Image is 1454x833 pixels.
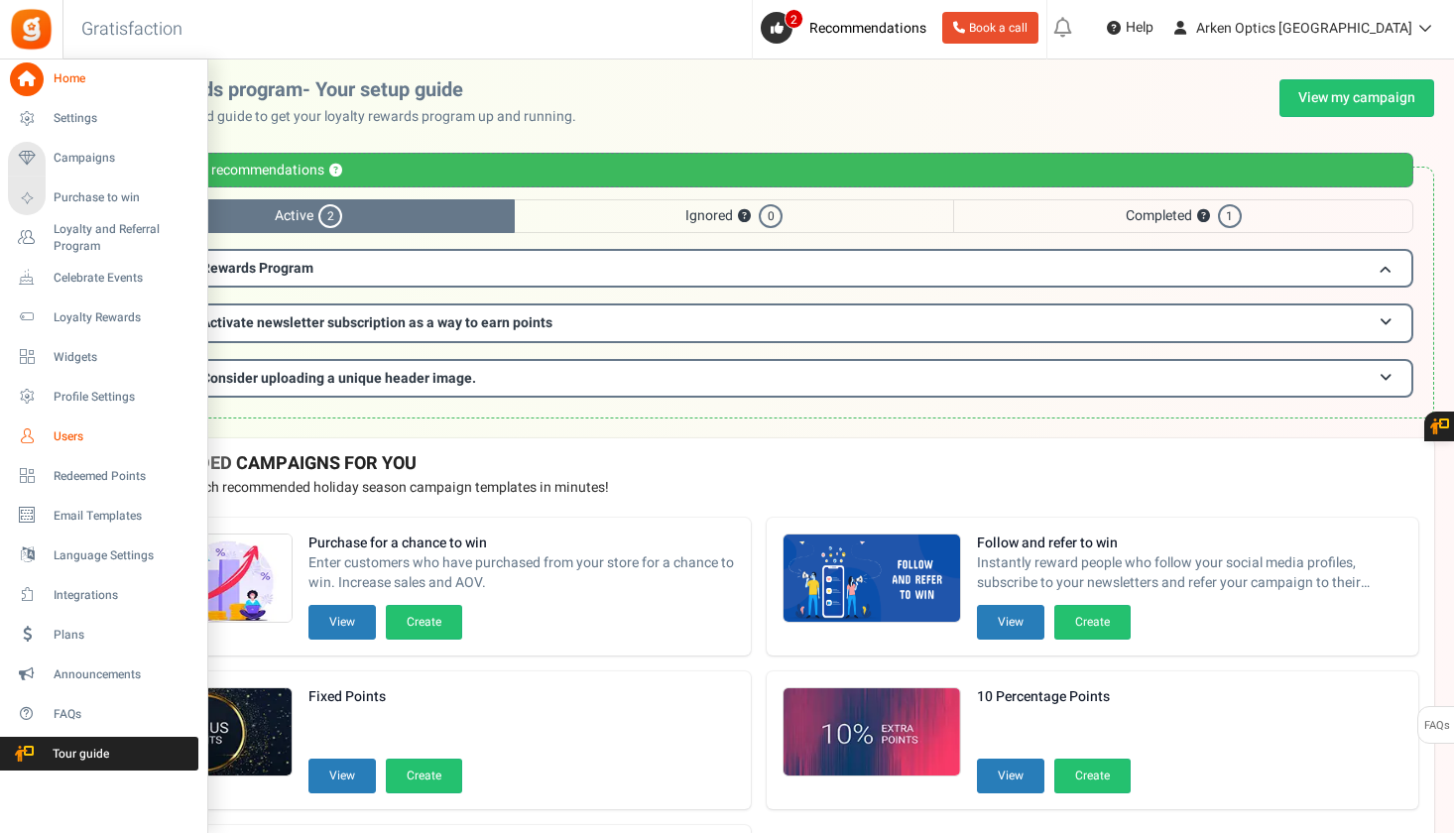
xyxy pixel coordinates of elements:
[977,687,1131,707] strong: 10 Percentage Points
[8,459,198,493] a: Redeemed Points
[8,142,198,176] a: Campaigns
[54,70,192,87] span: Home
[308,553,735,593] span: Enter customers who have purchased from your store for a chance to win. Increase sales and AOV.
[308,687,462,707] strong: Fixed Points
[103,199,515,233] span: Active
[759,204,783,228] span: 0
[953,199,1413,233] span: Completed
[8,221,198,255] a: Loyalty and Referral Program
[60,10,204,50] h3: Gratisfaction
[308,534,735,553] strong: Purchase for a chance to win
[54,587,192,604] span: Integrations
[977,553,1403,593] span: Instantly reward people who follow your social media profiles, subscribe to your newsletters and ...
[308,605,376,640] button: View
[308,759,376,793] button: View
[8,62,198,96] a: Home
[8,300,198,334] a: Loyalty Rewards
[54,150,192,167] span: Campaigns
[1196,18,1412,39] span: Arken Optics [GEOGRAPHIC_DATA]
[9,746,148,763] span: Tour guide
[8,181,198,215] a: Purchase to win
[8,618,198,652] a: Plans
[98,478,1418,498] p: Preview and launch recommended holiday season campaign templates in minutes!
[1054,605,1131,640] button: Create
[152,258,313,279] span: Loyalty Rewards Program
[977,534,1403,553] strong: Follow and refer to win
[103,153,1413,187] div: Personalized recommendations
[977,759,1044,793] button: View
[54,189,192,206] span: Purchase to win
[82,79,592,101] h2: Loyalty rewards program- Your setup guide
[54,706,192,723] span: FAQs
[761,12,934,44] a: 2 Recommendations
[738,210,751,223] button: ?
[8,380,198,414] a: Profile Settings
[54,270,192,287] span: Celebrate Events
[8,657,198,691] a: Announcements
[8,578,198,612] a: Integrations
[54,547,192,564] span: Language Settings
[201,368,476,389] span: Consider uploading a unique header image.
[515,199,954,233] span: Ignored
[54,666,192,683] span: Announcements
[8,538,198,572] a: Language Settings
[1121,18,1153,38] span: Help
[54,389,192,406] span: Profile Settings
[329,165,342,178] button: ?
[54,428,192,445] span: Users
[54,508,192,525] span: Email Templates
[54,110,192,127] span: Settings
[386,605,462,640] button: Create
[1099,12,1161,44] a: Help
[318,204,342,228] span: 2
[386,759,462,793] button: Create
[977,605,1044,640] button: View
[54,627,192,644] span: Plans
[942,12,1038,44] a: Book a call
[1279,79,1434,117] a: View my campaign
[98,454,1418,474] h4: RECOMMENDED CAMPAIGNS FOR YOU
[54,349,192,366] span: Widgets
[8,499,198,533] a: Email Templates
[1218,204,1242,228] span: 1
[54,468,192,485] span: Redeemed Points
[54,221,198,255] span: Loyalty and Referral Program
[82,107,592,127] p: Use this personalized guide to get your loyalty rewards program up and running.
[201,312,552,333] span: Activate newsletter subscription as a way to earn points
[785,9,803,29] span: 2
[1054,759,1131,793] button: Create
[1423,707,1450,745] span: FAQs
[8,261,198,295] a: Celebrate Events
[8,419,198,453] a: Users
[784,688,960,777] img: Recommended Campaigns
[54,309,192,326] span: Loyalty Rewards
[1197,210,1210,223] button: ?
[784,535,960,624] img: Recommended Campaigns
[8,340,198,374] a: Widgets
[8,102,198,136] a: Settings
[809,18,926,39] span: Recommendations
[9,7,54,52] img: Gratisfaction
[8,697,198,731] a: FAQs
